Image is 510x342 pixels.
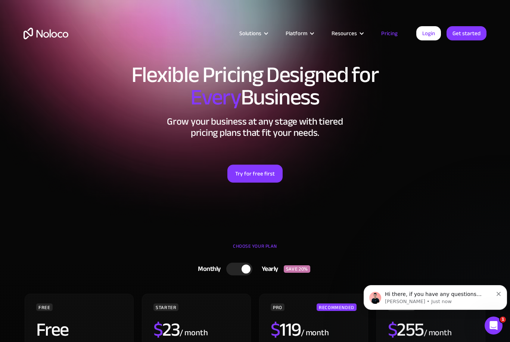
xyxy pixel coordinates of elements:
a: Pricing [372,28,407,38]
h1: Flexible Pricing Designed for Business [24,64,486,109]
div: Solutions [239,28,261,38]
h2: 255 [388,320,424,339]
div: / month [180,327,208,339]
div: RECOMMENDED [317,303,357,311]
a: Get started [447,26,486,40]
div: Resources [322,28,372,38]
iframe: Intercom notifications message [361,269,510,322]
div: Platform [286,28,307,38]
div: PRO [271,303,284,311]
a: Try for free first [227,165,283,183]
div: SAVE 20% [284,265,310,273]
div: Platform [276,28,322,38]
a: Login [416,26,441,40]
div: Yearly [252,263,284,275]
span: Every [190,76,241,118]
h2: Free [36,320,69,339]
h2: 23 [153,320,180,339]
div: CHOOSE YOUR PLAN [24,241,486,259]
div: STARTER [153,303,178,311]
a: home [24,28,68,39]
iframe: Intercom live chat [485,317,503,335]
div: / month [424,327,452,339]
div: FREE [36,303,53,311]
div: Monthly [189,263,226,275]
div: Resources [332,28,357,38]
span: 1 [500,317,506,323]
div: Solutions [230,28,276,38]
h2: Grow your business at any stage with tiered pricing plans that fit your needs. [24,116,486,138]
h2: 119 [271,320,301,339]
div: / month [301,327,329,339]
